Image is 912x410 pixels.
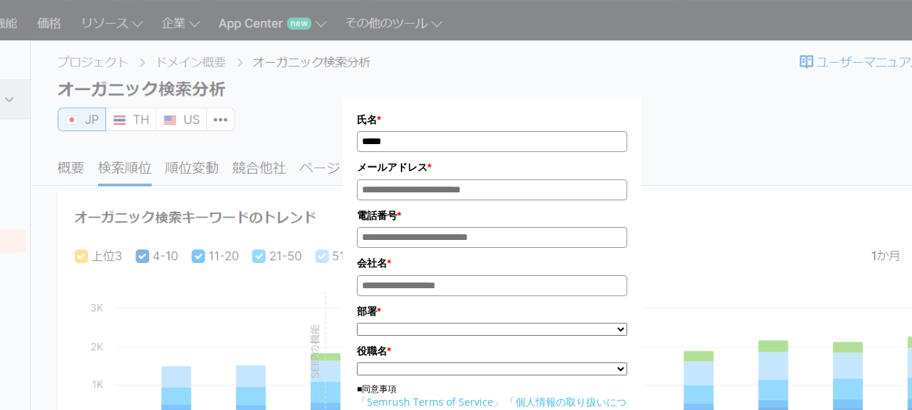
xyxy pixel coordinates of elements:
[357,159,627,175] label: メールアドレス
[357,112,627,128] label: 氏名
[357,343,627,359] label: 役職名
[357,255,627,271] label: 会社名
[357,208,627,223] label: 電話番号
[357,395,503,409] a: 「Semrush Terms of Service」
[357,303,627,319] label: 部署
